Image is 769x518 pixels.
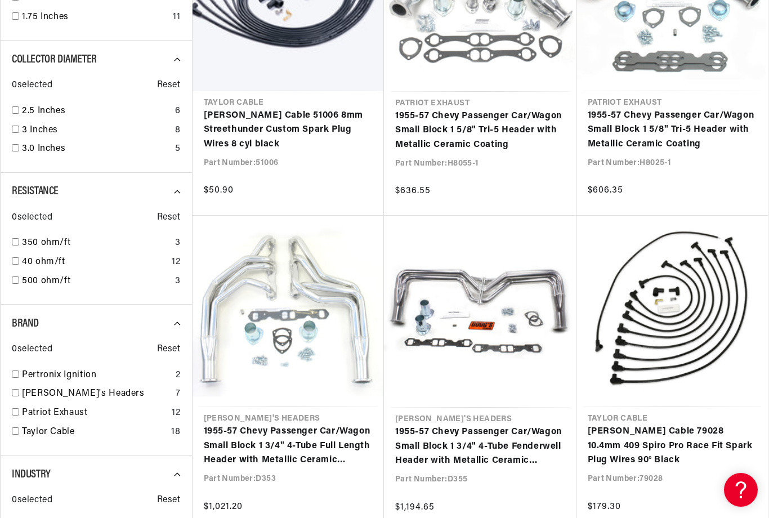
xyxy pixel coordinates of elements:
div: 12 [172,406,180,421]
a: 1955-57 Chevy Passenger Car/Wagon Small Block 1 3/4" 4-Tube Full Length Header with Metallic Cera... [204,425,373,468]
span: 0 selected [12,342,52,357]
span: Brand [12,318,39,329]
a: [PERSON_NAME] Cable 79028 10.4mm 409 Spiro Pro Race Fit Spark Plug Wires 90° Black [588,425,757,468]
div: 5 [175,142,181,157]
a: [PERSON_NAME] Cable 51006 8mm Streethunder Custom Spark Plug Wires 8 cyl black [204,109,373,152]
a: 350 ohm/ft [22,236,171,251]
a: 2.5 Inches [22,104,171,119]
a: [PERSON_NAME]'s Headers [22,387,171,401]
span: 0 selected [12,78,52,93]
a: 1955-57 Chevy Passenger Car/Wagon Small Block 1 5/8" Tri-5 Header with Metallic Ceramic Coating [588,109,757,152]
div: 6 [175,104,181,119]
div: 18 [171,425,180,440]
div: 7 [176,387,181,401]
div: 8 [175,123,181,138]
span: Collector Diameter [12,54,97,65]
a: 1955-57 Chevy Passenger Car/Wagon Small Block 1 3/4" 4-Tube Fenderwell Header with Metallic Ceram... [395,425,565,468]
a: Patriot Exhaust [22,406,167,421]
div: 12 [172,255,180,270]
a: 3.0 Inches [22,142,171,157]
div: 3 [175,274,181,289]
div: 3 [175,236,181,251]
span: 0 selected [12,493,52,508]
div: 11 [173,10,180,25]
span: Industry [12,469,51,480]
a: 500 ohm/ft [22,274,171,289]
div: 2 [176,368,181,383]
a: 1.75 Inches [22,10,168,25]
span: Reset [157,211,181,225]
span: Resistance [12,186,59,197]
a: 40 ohm/ft [22,255,167,270]
a: Pertronix Ignition [22,368,171,383]
a: 3 Inches [22,123,171,138]
span: Reset [157,342,181,357]
span: Reset [157,78,181,93]
span: 0 selected [12,211,52,225]
a: 1955-57 Chevy Passenger Car/Wagon Small Block 1 5/8" Tri-5 Header with Metallic Ceramic Coating [395,109,565,153]
span: Reset [157,493,181,508]
a: Taylor Cable [22,425,167,440]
